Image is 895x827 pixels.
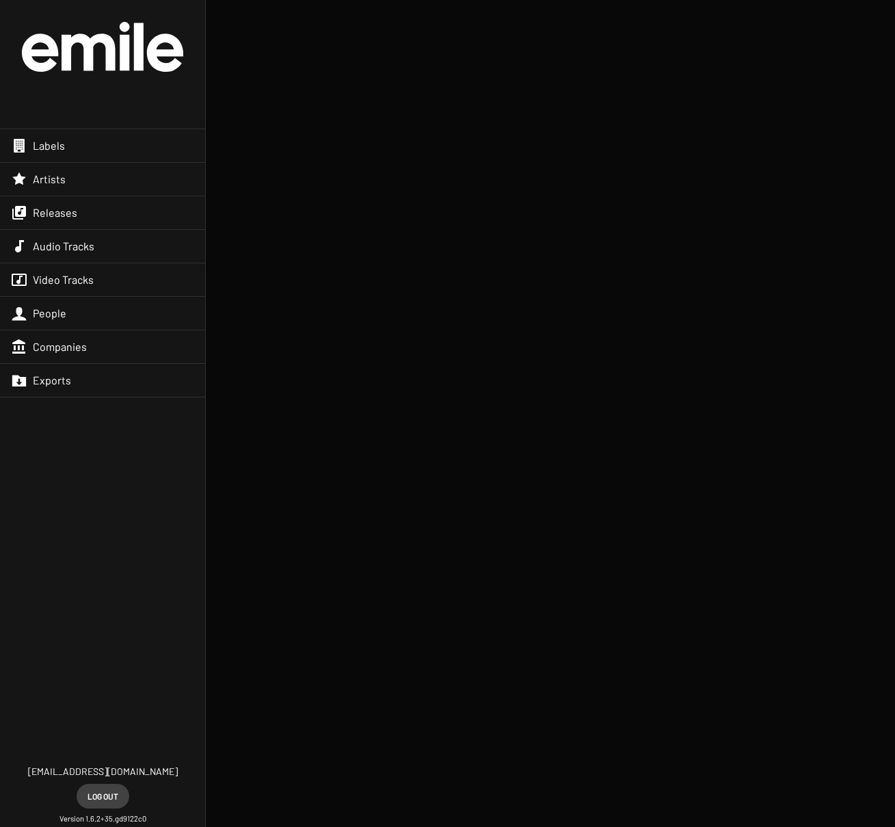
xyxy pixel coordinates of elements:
span: Companies [33,340,87,354]
span: Video Tracks [33,273,94,287]
span: Log out [88,784,118,809]
span: Labels [33,139,65,153]
small: Version 1.6.2+35.gd9122c0 [59,814,146,824]
img: grand-official-logo.svg [22,22,183,72]
span: Releases [33,206,77,220]
span: Artists [33,172,66,186]
span: [EMAIL_ADDRESS][DOMAIN_NAME] [28,765,178,778]
span: Exports [33,373,71,387]
span: Audio Tracks [33,239,94,253]
span: People [33,306,66,320]
button: Log out [77,784,129,809]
